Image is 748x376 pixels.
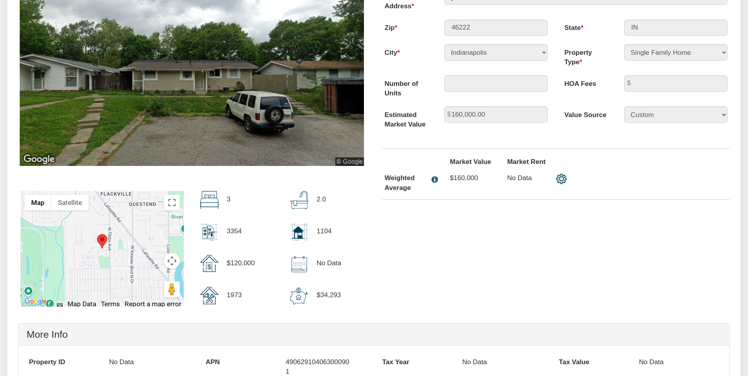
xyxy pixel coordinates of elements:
a: Report a map error [125,300,181,308]
p: 3354 [227,223,242,240]
p: No Data [462,354,529,371]
button: Map Data [67,301,96,307]
label: Property ID [21,354,109,371]
img: lot_size.svg [200,223,219,241]
img: Google [22,296,48,307]
img: home_size.svg [290,223,309,241]
label: Property Type [556,44,616,67]
a: Open this area in Google Maps (opens a new window) [22,296,48,307]
button: Toggle fullscreen view [164,195,180,210]
h4: More Info [27,329,722,340]
img: bath.svg [290,191,309,209]
p: 2.0 [317,191,326,208]
label: Market Rent [499,157,556,167]
p: $160,000 [450,173,491,183]
label: APN [198,354,286,371]
p: No Data [507,173,548,183]
img: sold_price.svg [200,255,219,272]
p: 3 [227,191,231,208]
img: sold_date.svg [290,255,309,274]
label: Zip [376,20,436,33]
button: Show satellite imagery [51,195,89,210]
button: Map camera controls [164,253,180,269]
p: No Data [639,354,705,371]
button: Show street map [24,195,51,210]
img: settings.png [556,173,567,184]
label: Value Source [556,106,616,120]
label: Estimated Market Value [376,106,436,129]
label: HOA Fees [556,75,616,89]
img: down_payment.svg [290,287,309,305]
div: Weighted Average [384,173,427,193]
button: Keyboard shortcuts [57,301,62,307]
label: State [556,20,616,33]
p: 1973 [227,287,242,304]
a: Terms (opens in new tab) [101,300,120,308]
p: No Data [317,255,341,272]
p: No Data [109,354,176,371]
p: $34,293 [317,287,341,304]
label: City [376,44,436,58]
p: $120,000 [227,255,255,272]
label: Tax Value [550,354,639,371]
button: Drag Pegman onto the map to open Street View [164,281,180,297]
p: 1104 [317,223,332,240]
div: Marker [97,234,107,249]
img: beds.svg [200,191,219,209]
img: year_built.svg [200,287,219,304]
label: Number of Units [376,75,436,98]
label: Tax Year [374,354,462,371]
